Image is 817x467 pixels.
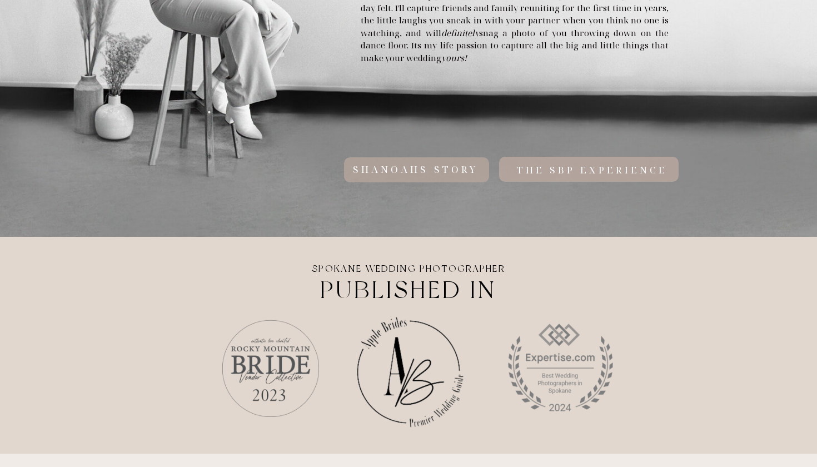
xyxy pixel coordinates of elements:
[254,164,577,176] a: shanoahs STORY
[404,164,780,175] a: the sbp experience
[441,52,467,63] i: yours!
[2,274,815,312] h2: published in
[2,262,815,301] h2: spokane wedding photographer
[441,27,479,38] i: definitely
